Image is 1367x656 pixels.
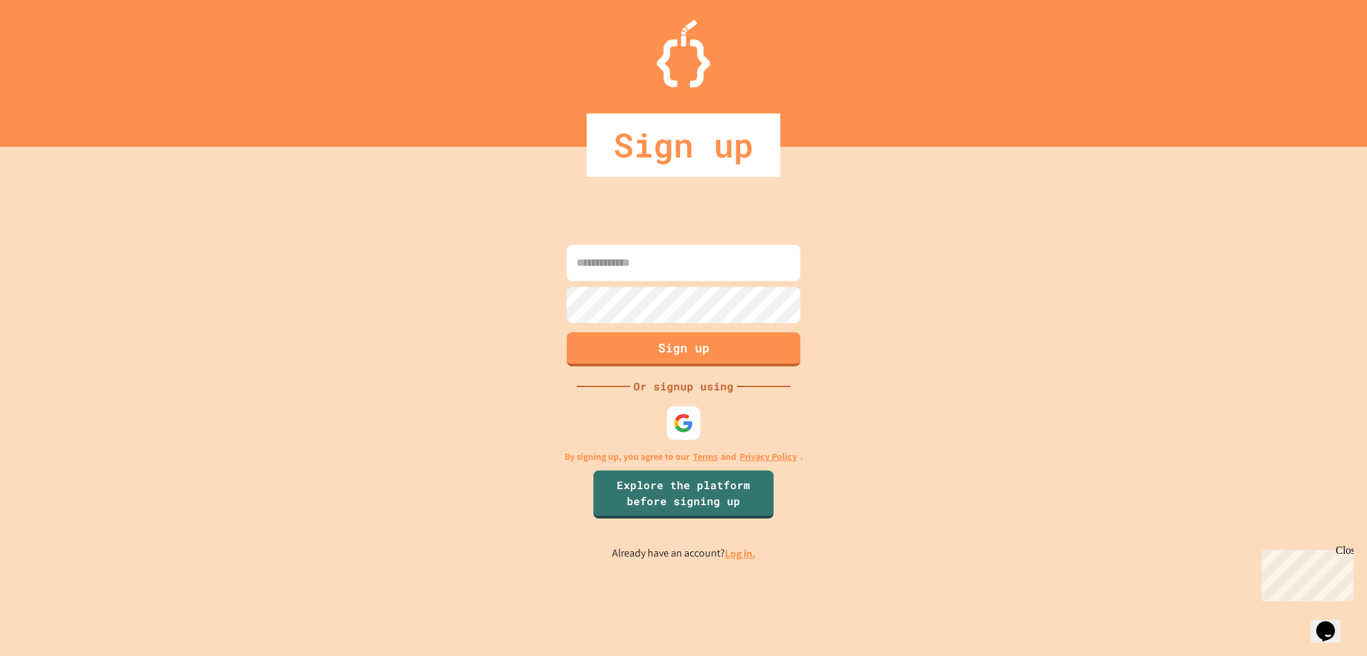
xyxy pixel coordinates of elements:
a: Privacy Policy [740,450,797,464]
img: google-icon.svg [673,413,694,433]
iframe: chat widget [1311,603,1354,643]
a: Terms [693,450,718,464]
button: Sign up [567,332,800,366]
p: By signing up, you agree to our and . [565,450,803,464]
img: Logo.svg [657,20,710,87]
a: Explore the platform before signing up [593,470,774,519]
div: Or signup using [630,378,737,394]
p: Already have an account? [612,545,756,562]
iframe: chat widget [1256,545,1354,601]
a: Log in. [725,547,756,561]
div: Sign up [587,113,780,177]
div: Chat with us now!Close [5,5,92,85]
